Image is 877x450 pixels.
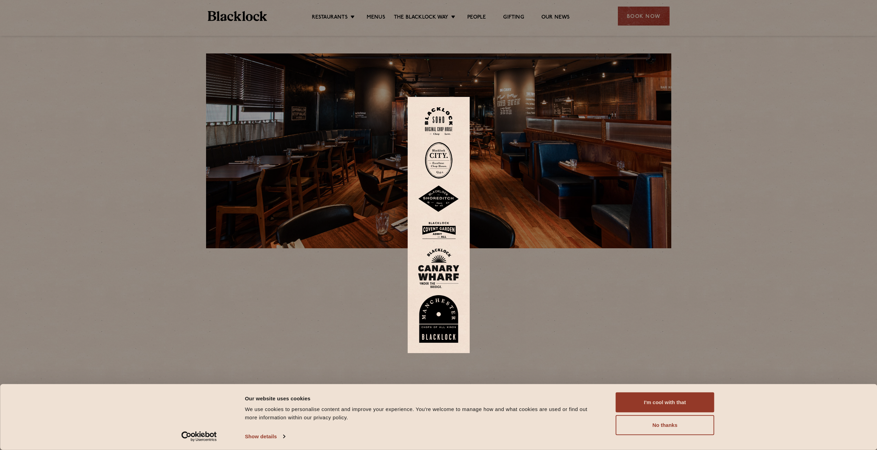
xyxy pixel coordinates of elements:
img: BLA_1470_CoventGarden_Website_Solid.svg [418,219,459,242]
a: Show details [245,431,285,442]
div: We use cookies to personalise content and improve your experience. You're welcome to manage how a... [245,405,600,422]
a: Usercentrics Cookiebot - opens in a new window [169,431,229,442]
button: I'm cool with that [616,392,714,412]
div: Our website uses cookies [245,394,600,402]
img: BL_CW_Logo_Website.svg [418,248,459,288]
button: No thanks [616,415,714,435]
img: Shoreditch-stamp-v2-default.svg [418,186,459,212]
img: BL_Manchester_Logo-bleed.png [418,295,459,343]
img: City-stamp-default.svg [425,142,452,179]
img: Soho-stamp-default.svg [425,107,452,135]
